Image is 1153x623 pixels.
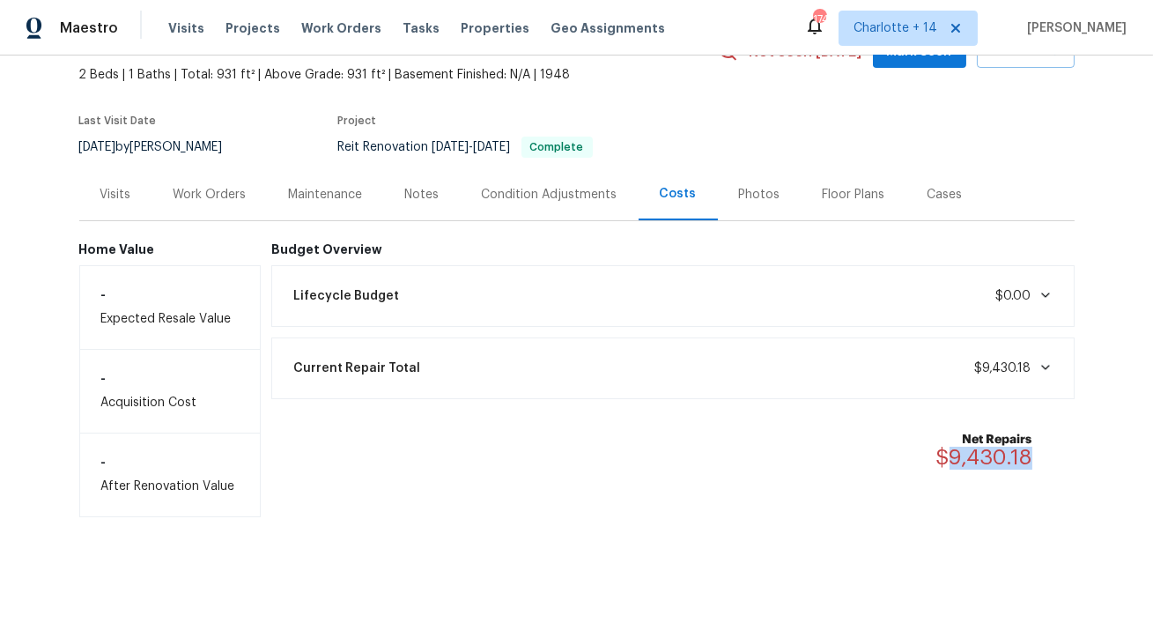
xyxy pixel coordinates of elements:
[936,431,1032,449] b: Net Repairs
[432,141,469,153] span: [DATE]
[739,186,780,204] div: Photos
[432,141,511,153] span: -
[823,186,885,204] div: Floor Plans
[225,19,280,37] span: Projects
[101,455,240,469] h6: -
[551,19,665,37] span: Geo Assignments
[101,287,240,301] h6: -
[474,141,511,153] span: [DATE]
[482,186,617,204] div: Condition Adjustments
[289,186,363,204] div: Maintenance
[996,290,1031,302] span: $0.00
[79,350,262,433] div: Acquisition Cost
[79,137,244,158] div: by [PERSON_NAME]
[405,186,440,204] div: Notes
[271,242,1075,256] h6: Budget Overview
[660,185,697,203] div: Costs
[79,115,157,126] span: Last Visit Date
[813,11,825,28] div: 174
[293,287,399,305] span: Lifecycle Budget
[168,19,204,37] span: Visits
[101,371,240,385] h6: -
[100,186,131,204] div: Visits
[60,19,118,37] span: Maestro
[338,115,377,126] span: Project
[301,19,381,37] span: Work Orders
[79,433,262,517] div: After Renovation Value
[461,19,529,37] span: Properties
[403,22,440,34] span: Tasks
[523,142,591,152] span: Complete
[79,66,718,84] span: 2 Beds | 1 Baths | Total: 931 ft² | Above Grade: 931 ft² | Basement Finished: N/A | 1948
[1020,19,1127,37] span: [PERSON_NAME]
[79,141,116,153] span: [DATE]
[79,242,262,256] h6: Home Value
[975,362,1031,375] span: $9,430.18
[928,186,963,204] div: Cases
[79,265,262,350] div: Expected Resale Value
[854,19,937,37] span: Charlotte + 14
[174,186,247,204] div: Work Orders
[338,141,593,153] span: Reit Renovation
[293,360,420,377] span: Current Repair Total
[936,447,1032,468] span: $9,430.18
